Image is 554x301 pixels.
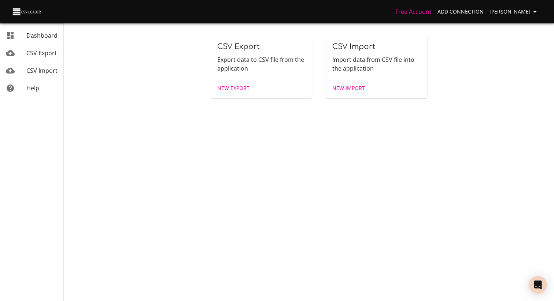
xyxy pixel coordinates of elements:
[487,5,542,19] button: [PERSON_NAME]
[332,84,365,93] span: New Import
[217,84,250,93] span: New Export
[217,42,260,51] span: CSV Export
[26,31,58,39] span: Dashboard
[12,7,43,17] img: CSV Loader
[329,82,368,95] a: New Import
[26,84,39,92] span: Help
[437,7,484,16] span: Add Connection
[395,8,432,16] a: Free Account
[217,55,306,73] p: Export data to CSV file from the application
[529,276,547,294] div: Open Intercom Messenger
[490,7,539,16] span: [PERSON_NAME]
[26,49,57,57] span: CSV Export
[435,5,487,19] a: Add Connection
[214,82,252,95] a: New Export
[26,67,58,75] span: CSV Import
[332,55,421,73] p: Import data from CSV file into the application
[332,42,375,51] span: CSV Import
